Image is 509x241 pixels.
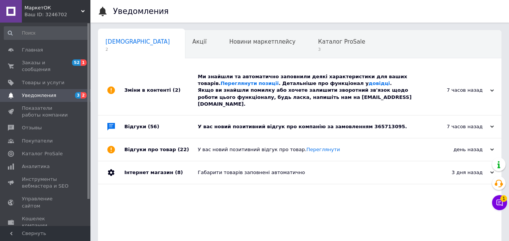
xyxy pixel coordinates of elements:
[124,66,198,115] div: Зміни в контенті
[306,147,340,152] a: Переглянути
[124,138,198,161] div: Відгуки про товар
[175,170,183,175] span: (8)
[318,38,365,45] span: Каталог ProSale
[72,59,81,66] span: 52
[105,38,170,45] span: [DEMOGRAPHIC_DATA]
[229,38,295,45] span: Новини маркетплейсу
[178,147,189,152] span: (22)
[173,87,180,93] span: (2)
[124,161,198,184] div: Інтернет магазин
[500,195,507,202] span: 1
[492,195,507,210] button: Чат с покупателем1
[24,5,81,11] span: МаркетОК
[22,138,53,144] span: Покупатели
[22,105,70,118] span: Показатели работы компании
[4,26,89,40] input: Поиск
[81,59,87,66] span: 1
[419,169,494,176] div: 3 дня назад
[419,123,494,130] div: 7 часов назад
[22,47,43,53] span: Главная
[368,80,390,86] a: довідці
[24,11,90,18] div: Ваш ID: 3246702
[419,146,494,153] div: день назад
[193,38,207,45] span: Акції
[148,124,159,129] span: (56)
[75,92,81,99] span: 3
[198,146,419,153] div: У вас новий позитивний відгук про товар.
[22,79,64,86] span: Товары и услуги
[198,123,419,130] div: У вас новий позитивний відгук про компанію за замовленням 365713095.
[81,92,87,99] span: 2
[22,59,70,73] span: Заказы и сообщения
[22,92,56,99] span: Уведомления
[105,47,170,52] span: 2
[22,215,70,229] span: Кошелек компании
[220,80,278,86] a: Переглянути позиції
[198,169,419,176] div: Габарити товарів заповнені автоматично
[22,163,50,170] span: Аналитика
[419,87,494,94] div: 7 часов назад
[318,47,365,52] span: 3
[113,7,169,16] h1: Уведомления
[22,176,70,189] span: Инструменты вебмастера и SEO
[22,124,42,131] span: Отзывы
[198,73,419,108] div: Ми знайшли та автоматично заповнили деякі характеристики для ваших товарів. . Детальніше про функ...
[124,115,198,138] div: Відгуки
[22,196,70,209] span: Управление сайтом
[22,150,63,157] span: Каталог ProSale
